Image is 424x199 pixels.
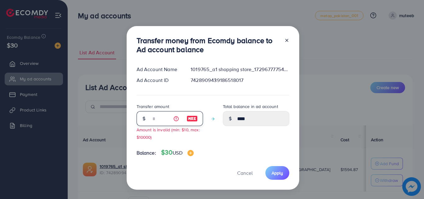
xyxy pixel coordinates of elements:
[186,77,294,84] div: 7428909439186518017
[132,77,186,84] div: Ad Account ID
[229,166,260,179] button: Cancel
[173,149,182,156] span: USD
[137,127,200,140] small: Amount is invalid (min: $10, max: $10000)
[187,150,194,156] img: image
[132,66,186,73] div: Ad Account Name
[187,115,198,122] img: image
[137,149,156,156] span: Balance:
[137,103,169,110] label: Transfer amount
[186,66,294,73] div: 1019765_a1 shopping store_1729677775424
[237,170,253,176] span: Cancel
[223,103,278,110] label: Total balance in ad account
[161,149,194,156] h4: $30
[137,36,279,54] h3: Transfer money from Ecomdy balance to Ad account balance
[265,166,289,179] button: Apply
[272,170,283,176] span: Apply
